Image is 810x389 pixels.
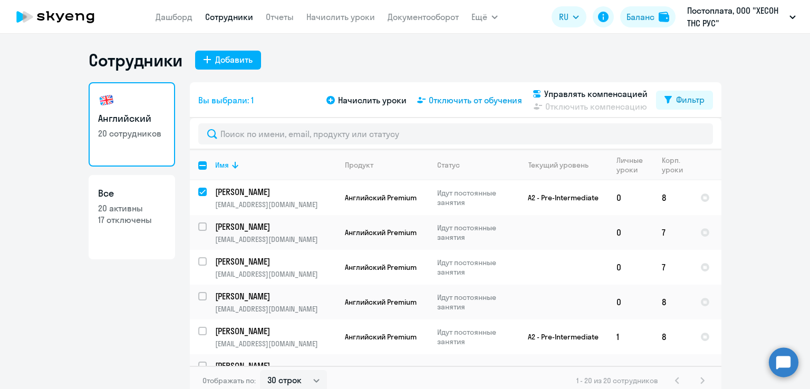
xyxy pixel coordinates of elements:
[653,180,692,215] td: 8
[89,82,175,167] a: Английский20 сотрудников
[98,202,166,214] p: 20 активны
[202,376,256,385] span: Отображать по:
[437,223,509,242] p: Идут постоянные занятия
[98,92,115,109] img: english
[437,160,460,170] div: Статус
[215,339,336,348] p: [EMAIL_ADDRESS][DOMAIN_NAME]
[98,128,166,139] p: 20 сотрудников
[608,319,653,354] td: 1
[156,12,192,22] a: Дашборд
[345,193,417,202] span: Английский Premium
[215,360,336,372] a: [PERSON_NAME]
[653,285,692,319] td: 8
[662,155,691,174] div: Корп. уроки
[676,93,705,106] div: Фильтр
[215,269,336,279] p: [EMAIL_ADDRESS][DOMAIN_NAME]
[306,12,375,22] a: Начислить уроки
[471,6,498,27] button: Ещё
[215,256,336,267] a: [PERSON_NAME]
[215,200,336,209] p: [EMAIL_ADDRESS][DOMAIN_NAME]
[429,94,522,106] span: Отключить от обучения
[215,221,336,232] a: [PERSON_NAME]
[388,12,459,22] a: Документооборот
[215,290,336,302] a: [PERSON_NAME]
[215,256,334,267] p: [PERSON_NAME]
[195,51,261,70] button: Добавить
[98,187,166,200] h3: Все
[528,160,589,170] div: Текущий уровень
[345,262,417,272] span: Английский Premium
[518,160,607,170] div: Текущий уровень
[345,160,373,170] div: Продукт
[608,250,653,285] td: 0
[662,155,684,174] div: Корп. уроки
[653,215,692,250] td: 7
[215,53,253,66] div: Добавить
[98,214,166,226] p: 17 отключены
[89,50,182,71] h1: Сотрудники
[544,87,648,100] span: Управлять компенсацией
[215,304,336,314] p: [EMAIL_ADDRESS][DOMAIN_NAME]
[552,6,586,27] button: RU
[437,188,509,207] p: Идут постоянные занятия
[608,285,653,319] td: 0
[198,123,713,144] input: Поиск по имени, email, продукту или статусу
[215,235,336,244] p: [EMAIL_ADDRESS][DOMAIN_NAME]
[345,228,417,237] span: Английский Premium
[437,258,509,277] p: Идут постоянные занятия
[626,11,654,23] div: Баланс
[682,4,801,30] button: Постоплата, ООО "ХЕСОН ТНС РУС"
[89,175,175,259] a: Все20 активны17 отключены
[215,186,336,198] a: [PERSON_NAME]
[608,215,653,250] td: 0
[653,250,692,285] td: 7
[215,290,334,302] p: [PERSON_NAME]
[345,332,417,342] span: Английский Premium
[437,327,509,346] p: Идут постоянные занятия
[345,160,428,170] div: Продукт
[659,12,669,22] img: balance
[576,376,658,385] span: 1 - 20 из 20 сотрудников
[510,319,608,354] td: A2 - Pre-Intermediate
[215,160,229,170] div: Имя
[205,12,253,22] a: Сотрудники
[471,11,487,23] span: Ещё
[98,112,166,125] h3: Английский
[437,160,509,170] div: Статус
[656,91,713,110] button: Фильтр
[559,11,568,23] span: RU
[345,297,417,307] span: Английский Premium
[653,319,692,354] td: 8
[215,160,336,170] div: Имя
[338,94,407,106] span: Начислить уроки
[608,180,653,215] td: 0
[215,221,334,232] p: [PERSON_NAME]
[215,186,334,198] p: [PERSON_NAME]
[215,325,336,337] a: [PERSON_NAME]
[266,12,294,22] a: Отчеты
[620,6,676,27] button: Балансbalance
[687,4,785,30] p: Постоплата, ООО "ХЕСОН ТНС РУС"
[616,155,646,174] div: Личные уроки
[215,360,334,372] p: [PERSON_NAME]
[616,155,653,174] div: Личные уроки
[198,94,254,106] span: Вы выбрали: 1
[437,293,509,312] p: Идут постоянные занятия
[215,325,334,337] p: [PERSON_NAME]
[510,180,608,215] td: A2 - Pre-Intermediate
